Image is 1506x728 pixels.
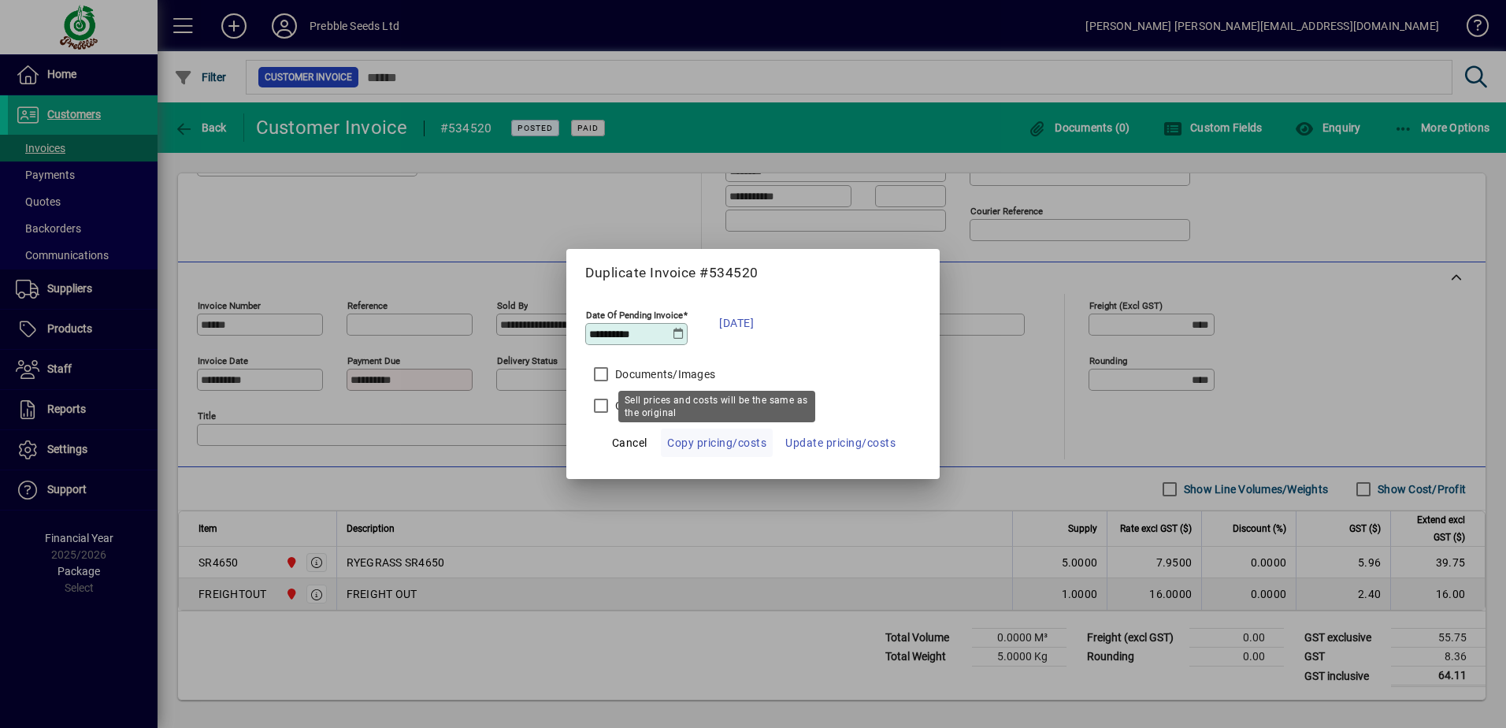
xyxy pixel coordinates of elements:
[661,429,773,457] button: Copy pricing/costs
[586,310,683,321] mat-label: Date Of Pending Invoice
[711,303,762,343] button: [DATE]
[618,391,815,422] div: Sell prices and costs will be the same as the original
[612,433,647,452] span: Cancel
[785,433,896,452] span: Update pricing/costs
[667,433,766,452] span: Copy pricing/costs
[604,429,655,457] button: Cancel
[612,366,715,382] label: Documents/Images
[585,265,921,281] h5: Duplicate Invoice #534520
[779,429,902,457] button: Update pricing/costs
[719,314,754,332] span: [DATE]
